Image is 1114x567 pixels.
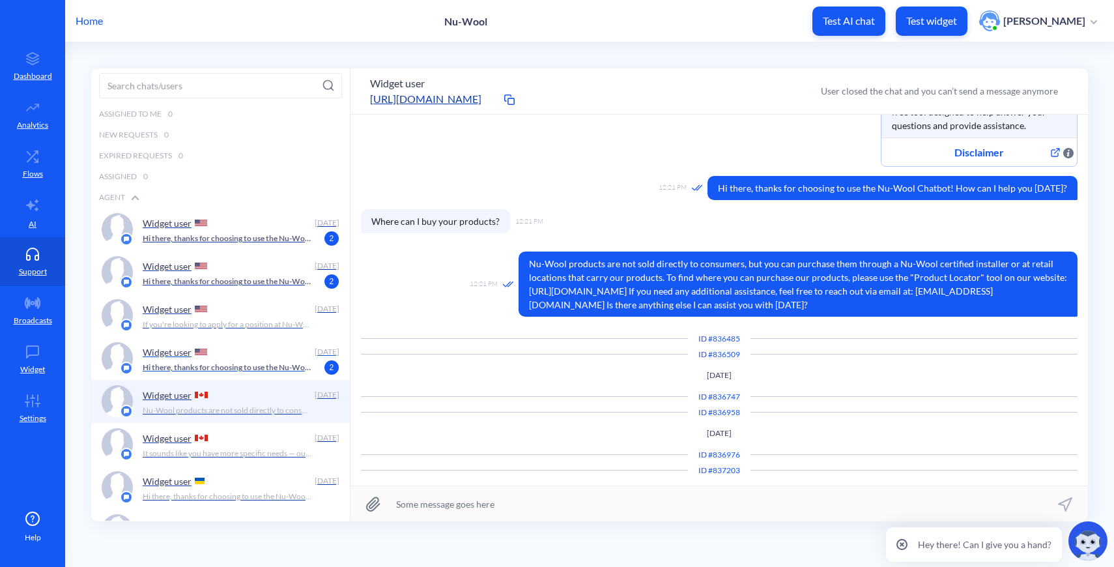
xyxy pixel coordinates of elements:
div: Conversation ID [688,449,750,461]
p: [DATE] [361,370,1078,381]
img: US [195,349,207,355]
a: platform iconWidget user [DATE]Hi there, thanks for choosing to use the Nu-Wool Chatbot! How can ... [91,466,350,509]
button: user photo[PERSON_NAME] [973,9,1104,33]
span: 0 [164,129,169,141]
span: 0 [168,108,173,120]
p: Hi there, thanks for choosing to use the Nu-Wool Chatbot! How can I help you [DATE]? [143,276,312,287]
div: Assigned to me [91,104,350,124]
span: 2 [324,274,339,289]
p: Hi there, thanks for choosing to use the Nu-Wool Chatbot! How can I help you [DATE]? [143,362,312,373]
p: AI [29,218,36,230]
div: [DATE] [313,475,339,487]
p: Hi there, thanks for choosing to use the Nu-Wool Chatbot! How can I help you [DATE]? [143,233,312,244]
span: Web button [1063,144,1074,160]
p: Widget user [143,433,192,444]
p: [PERSON_NAME] [1003,14,1085,28]
p: Hey there! Can I give you a hand? [918,538,1051,551]
div: Expired Requests [91,145,350,166]
img: platform icon [120,319,133,332]
span: Nu-Wool products are not sold directly to consumers, but you can purchase them through a Nu-Wool ... [519,252,1078,317]
div: Conversation ID [688,333,750,345]
p: Support [19,266,47,278]
p: Widget user [143,390,192,401]
span: 12:21 PM [515,216,543,226]
div: Agent [91,187,350,208]
span: Hi there, thanks for choosing to use the Nu-Wool Chatbot! How can I help you [DATE]? [707,176,1078,200]
p: Home [76,13,103,29]
p: Widget user [143,347,192,358]
img: US [195,220,207,226]
img: copilot-icon.svg [1068,521,1107,560]
span: 12:21 PM [659,182,687,194]
p: Widget user [143,218,192,229]
div: [DATE] [313,389,339,401]
p: If you're looking to apply for a position at Nu-Wool but don't have a resume, you might consider ... [143,319,312,330]
p: Nu-Wool [444,15,487,27]
p: Analytics [17,119,48,131]
p: Widget user [143,476,192,487]
span: 0 [143,171,148,182]
span: 2 [324,360,339,375]
img: platform icon [120,491,133,504]
button: Test widget [896,7,967,36]
img: user photo [979,10,1000,31]
div: [DATE] [313,346,339,358]
a: platform iconWidget user [DATE]Hi there, thanks for choosing to use the Nu-Wool Chatbot! How can ... [91,208,350,251]
div: [DATE] [313,432,339,444]
p: It sounds like you have more specific needs — our sales team would be happy to assist further. Wo... [143,448,312,459]
div: Assigned [91,166,350,187]
img: platform icon [120,362,133,375]
a: platform iconWidget user [DATE]It sounds like you have more specific needs — our sales team would... [91,423,350,466]
p: Broadcasts [14,315,52,327]
p: Test widget [906,14,957,27]
a: platform iconWidget user [DATE]If you're looking to apply for a position at Nu-Wool but don't hav... [91,294,350,337]
button: Widget user [370,76,425,91]
p: Widget [20,364,45,375]
a: platform iconWidget user [DATE]Nu-Wool products are not sold directly to consumers, but you can p... [91,380,350,423]
span: 12:21 PM [470,279,498,290]
p: Widget user [143,519,192,530]
img: UA [195,478,205,484]
p: Nu-Wool products are not sold directly to consumers, but you can purchase them through a Nu-Wool ... [143,405,312,416]
div: New Requests [91,124,350,145]
img: CA [195,392,208,398]
span: Disclaimer [911,145,1048,160]
span: Web button. Open link [1048,144,1063,161]
a: platform iconWidget user [DATE]Hi there, thanks for choosing to use the Nu-Wool Chatbot! How can ... [91,337,350,380]
input: Some message goes here [350,486,1088,521]
div: Conversation ID [688,407,750,418]
img: US [195,263,207,269]
a: [URL][DOMAIN_NAME] [370,91,500,107]
p: Hi there, thanks for choosing to use the Nu-Wool Chatbot! How can I help you [DATE]? [143,491,312,502]
p: Flows [23,168,43,180]
p: Widget user [143,261,192,272]
span: 2 [324,231,339,246]
div: User closed the chat and you can’t send a message anymore [821,84,1058,98]
span: Help [25,532,41,544]
p: Settings [20,413,46,424]
img: platform icon [120,405,133,418]
div: [DATE] [313,260,339,272]
img: platform icon [120,276,133,289]
button: Test AI chat [812,7,885,36]
p: Dashboard [14,70,52,82]
div: Conversation ID [688,349,750,360]
img: US [195,306,207,312]
a: platform iconWidget user [DATE] [91,509,350,552]
div: [DATE] [313,217,339,229]
p: [DATE] [361,428,1078,439]
div: Conversation ID [688,465,750,476]
div: [DATE] [313,303,339,315]
input: Search chats/users [99,73,342,98]
a: platform iconWidget user [DATE]Hi there, thanks for choosing to use the Nu-Wool Chatbot! How can ... [91,251,350,294]
p: Widget user [143,304,192,315]
img: CA [195,435,208,441]
span: 0 [179,150,183,162]
img: platform icon [120,448,133,461]
div: Conversation ID [688,391,750,403]
img: platform icon [120,233,133,246]
div: [DATE] [313,518,339,530]
p: Test AI chat [823,14,875,27]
